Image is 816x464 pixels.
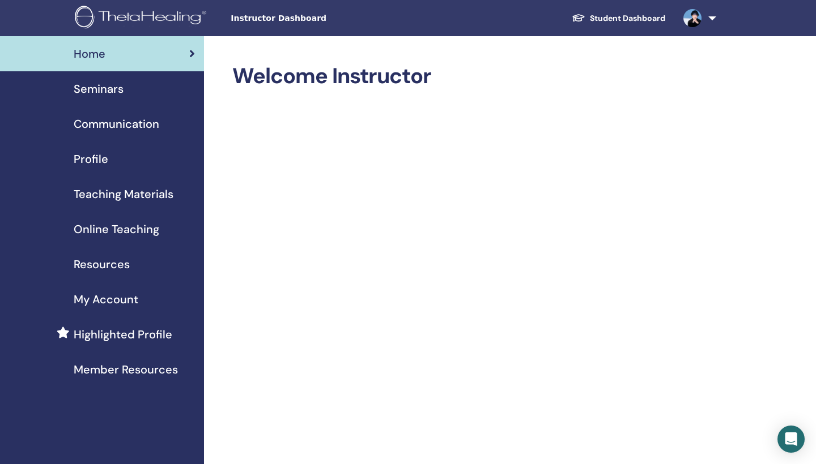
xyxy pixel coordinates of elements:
span: Highlighted Profile [74,326,172,343]
span: Communication [74,115,159,132]
span: Instructor Dashboard [231,12,401,24]
span: Profile [74,151,108,167]
h2: Welcome Instructor [232,63,714,89]
span: Resources [74,256,130,273]
span: Teaching Materials [74,186,173,203]
div: Open Intercom Messenger [777,426,805,453]
span: Home [74,45,105,62]
img: graduation-cap-white.svg [572,13,585,23]
img: default.jpg [683,9,702,27]
span: My Account [74,291,138,308]
a: Student Dashboard [563,8,674,29]
span: Member Resources [74,361,178,378]
span: Online Teaching [74,221,159,238]
span: Seminars [74,80,124,97]
img: logo.png [75,6,210,31]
